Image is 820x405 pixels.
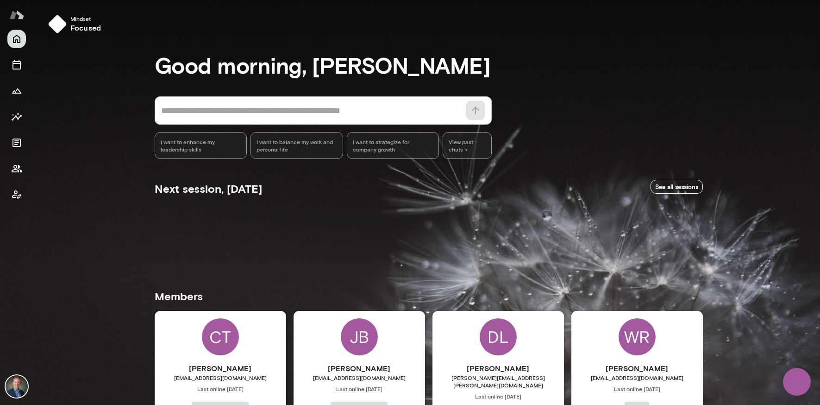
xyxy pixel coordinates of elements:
[480,318,517,355] div: DL
[353,138,433,153] span: I want to strategize for company growth
[432,363,564,374] h6: [PERSON_NAME]
[7,30,26,48] button: Home
[70,22,101,33] h6: focused
[443,132,491,159] span: View past chats ->
[7,56,26,74] button: Sessions
[155,385,286,392] span: Last online [DATE]
[257,138,337,153] span: I want to balance my work and personal life
[155,374,286,381] span: [EMAIL_ADDRESS][DOMAIN_NAME]
[571,374,703,381] span: [EMAIL_ADDRESS][DOMAIN_NAME]
[294,374,425,381] span: [EMAIL_ADDRESS][DOMAIN_NAME]
[341,318,378,355] div: JB
[155,52,703,78] h3: Good morning, [PERSON_NAME]
[48,15,67,33] img: mindset
[155,181,262,196] h5: Next session, [DATE]
[9,6,24,24] img: Mento
[294,385,425,392] span: Last online [DATE]
[651,180,703,194] a: See all sessions
[250,132,343,159] div: I want to balance my work and personal life
[294,363,425,374] h6: [PERSON_NAME]
[70,15,101,22] span: Mindset
[432,392,564,400] span: Last online [DATE]
[7,82,26,100] button: Growth Plan
[7,159,26,178] button: Members
[432,374,564,389] span: [PERSON_NAME][EMAIL_ADDRESS][PERSON_NAME][DOMAIN_NAME]
[7,133,26,152] button: Documents
[7,108,26,126] button: Insights
[619,318,656,355] div: WR
[155,289,703,304] h5: Members
[571,385,703,392] span: Last online [DATE]
[202,318,239,355] div: CT
[571,363,703,374] h6: [PERSON_NAME]
[44,11,108,37] button: Mindsetfocused
[161,138,241,153] span: I want to enhance my leadership skills
[155,132,247,159] div: I want to enhance my leadership skills
[6,375,28,398] img: Michael Alden
[347,132,439,159] div: I want to strategize for company growth
[7,185,26,204] button: Client app
[155,363,286,374] h6: [PERSON_NAME]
